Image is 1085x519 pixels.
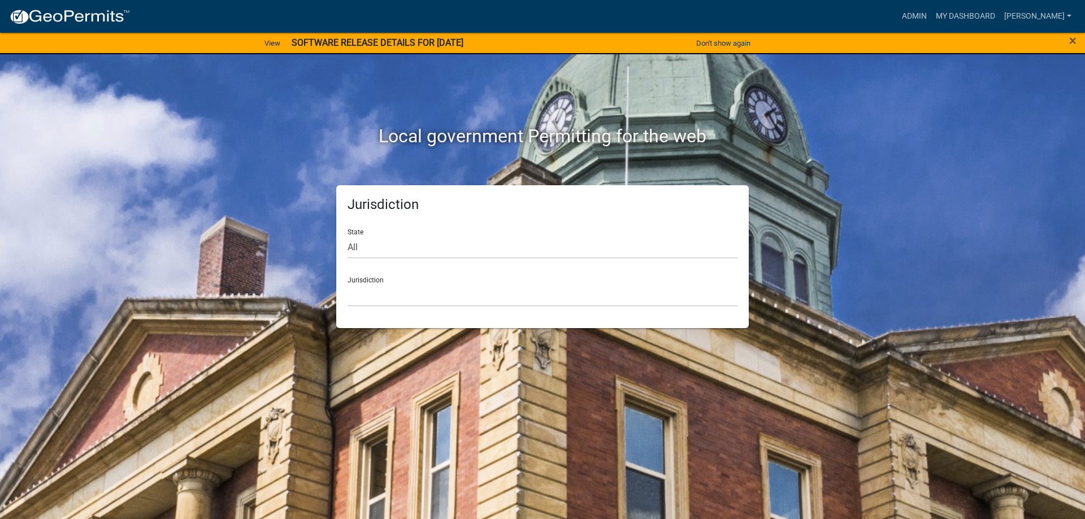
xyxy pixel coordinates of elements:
button: Don't show again [692,34,755,53]
h5: Jurisdiction [348,197,737,213]
a: Admin [897,6,931,27]
a: [PERSON_NAME] [1000,6,1076,27]
a: My Dashboard [931,6,1000,27]
span: × [1069,33,1077,49]
strong: SOFTWARE RELEASE DETAILS FOR [DATE] [292,37,463,48]
a: View [260,34,285,53]
h2: Local government Permitting for the web [229,125,856,147]
button: Close [1069,34,1077,47]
